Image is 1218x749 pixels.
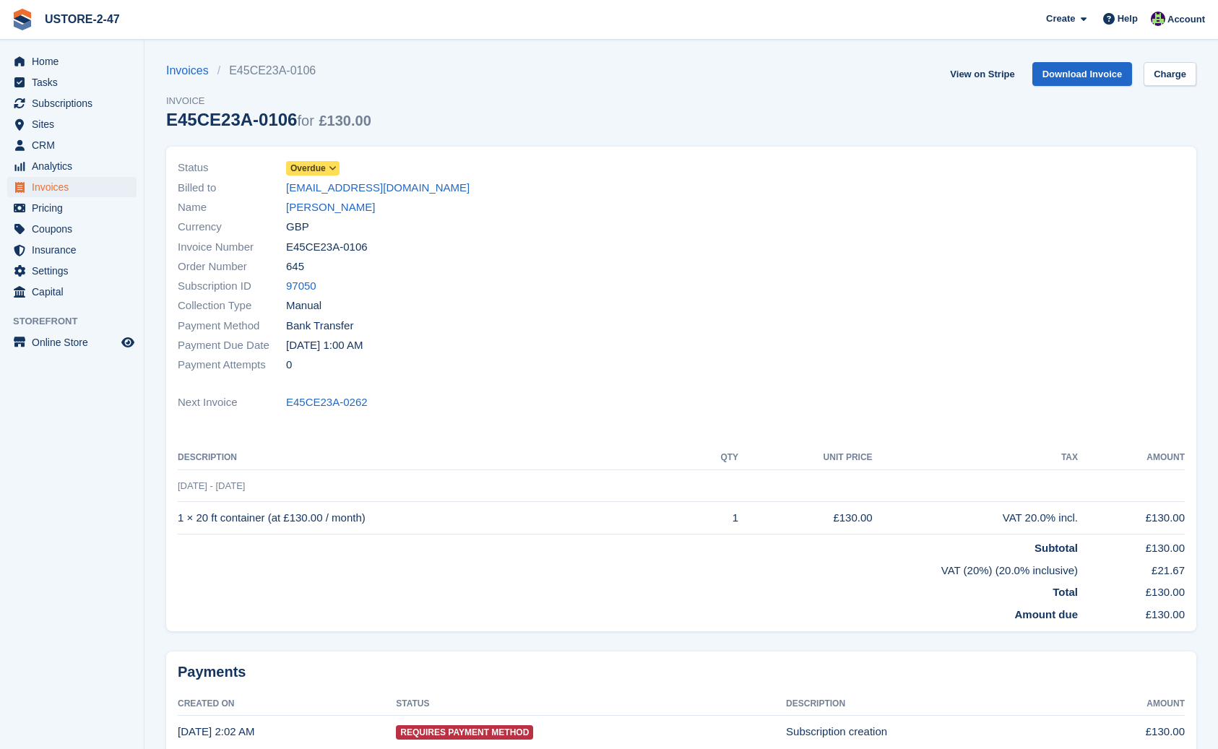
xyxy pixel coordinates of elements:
a: menu [7,261,137,281]
a: [EMAIL_ADDRESS][DOMAIN_NAME] [286,180,470,196]
a: menu [7,198,137,218]
span: Overdue [290,162,326,175]
td: £130.00 [1074,716,1185,748]
a: menu [7,156,137,176]
span: Name [178,199,286,216]
span: Currency [178,219,286,235]
span: Online Store [32,332,118,352]
a: Overdue [286,160,340,176]
span: Payment Method [178,318,286,334]
a: menu [7,72,137,92]
img: stora-icon-8386f47178a22dfd0bd8f6a31ec36ba5ce8667c1dd55bd0f319d3a0aa187defe.svg [12,9,33,30]
span: Coupons [32,219,118,239]
h2: Payments [178,663,1185,681]
span: Invoice [166,94,371,108]
td: £130.00 [1078,534,1185,557]
span: Invoice Number [178,239,286,256]
span: Manual [286,298,321,314]
td: £130.00 [1078,502,1185,534]
th: Created On [178,693,396,716]
td: VAT (20%) (20.0% inclusive) [178,557,1078,579]
span: Invoices [32,177,118,197]
span: Insurance [32,240,118,260]
span: Payment Attempts [178,357,286,373]
time: 2025-08-08 01:02:05 UTC [178,725,254,737]
td: £130.00 [1078,579,1185,601]
span: Next Invoice [178,394,286,411]
span: Create [1046,12,1075,26]
a: View on Stripe [944,62,1020,86]
span: Order Number [178,259,286,275]
th: QTY [690,446,738,469]
a: 97050 [286,278,316,295]
div: VAT 20.0% incl. [873,510,1078,527]
span: Home [32,51,118,72]
img: Kelly Donaldson [1151,12,1165,26]
th: Amount [1074,693,1185,716]
th: Amount [1078,446,1185,469]
div: E45CE23A-0106 [166,110,371,129]
th: Tax [873,446,1078,469]
a: Charge [1144,62,1196,86]
td: 1 [690,502,738,534]
span: 0 [286,357,292,373]
span: Analytics [32,156,118,176]
td: £130.00 [738,502,873,534]
time: 2025-08-09 00:00:00 UTC [286,337,363,354]
a: menu [7,332,137,352]
a: menu [7,135,137,155]
span: 645 [286,259,304,275]
td: £21.67 [1078,557,1185,579]
span: for [297,113,314,129]
th: Unit Price [738,446,873,469]
span: Payment Due Date [178,337,286,354]
span: CRM [32,135,118,155]
th: Description [178,446,690,469]
a: [PERSON_NAME] [286,199,375,216]
a: USTORE-2-47 [39,7,126,31]
span: Collection Type [178,298,286,314]
a: menu [7,114,137,134]
a: Invoices [166,62,217,79]
span: Requires Payment Method [396,725,533,740]
a: menu [7,177,137,197]
span: Tasks [32,72,118,92]
strong: Amount due [1014,608,1078,620]
a: E45CE23A-0262 [286,394,368,411]
span: Pricing [32,198,118,218]
span: Status [178,160,286,176]
span: Capital [32,282,118,302]
span: GBP [286,219,309,235]
a: Download Invoice [1032,62,1133,86]
a: menu [7,219,137,239]
a: menu [7,93,137,113]
span: [DATE] - [DATE] [178,480,245,491]
span: Settings [32,261,118,281]
span: £130.00 [319,113,371,129]
span: Sites [32,114,118,134]
span: E45CE23A-0106 [286,239,368,256]
span: Subscriptions [32,93,118,113]
td: 1 × 20 ft container (at £130.00 / month) [178,502,690,534]
th: Status [396,693,786,716]
a: menu [7,240,137,260]
span: Billed to [178,180,286,196]
a: menu [7,51,137,72]
td: £130.00 [1078,601,1185,623]
a: menu [7,282,137,302]
strong: Total [1053,586,1078,598]
span: Help [1118,12,1138,26]
span: Bank Transfer [286,318,353,334]
span: Storefront [13,314,144,329]
strong: Subtotal [1035,542,1078,554]
nav: breadcrumbs [166,62,371,79]
td: Subscription creation [786,716,1074,748]
th: Description [786,693,1074,716]
span: Subscription ID [178,278,286,295]
span: Account [1167,12,1205,27]
a: Preview store [119,334,137,351]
